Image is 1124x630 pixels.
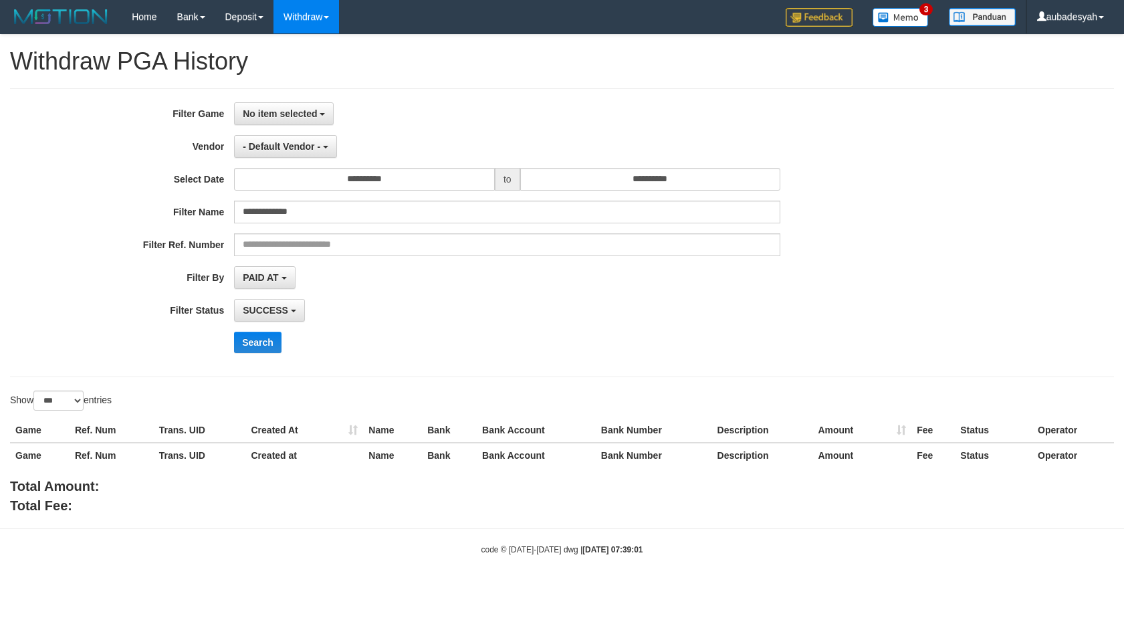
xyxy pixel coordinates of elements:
[234,102,334,125] button: No item selected
[911,443,955,467] th: Fee
[10,48,1114,75] h1: Withdraw PGA History
[955,418,1032,443] th: Status
[234,135,337,158] button: - Default Vendor -
[363,418,422,443] th: Name
[1032,418,1114,443] th: Operator
[243,305,288,316] span: SUCCESS
[477,443,596,467] th: Bank Account
[10,391,112,411] label: Show entries
[154,443,246,467] th: Trans. UID
[712,418,813,443] th: Description
[596,443,712,467] th: Bank Number
[812,443,911,467] th: Amount
[955,443,1032,467] th: Status
[234,266,295,289] button: PAID AT
[596,418,712,443] th: Bank Number
[1032,443,1114,467] th: Operator
[234,299,305,322] button: SUCCESS
[10,498,72,513] b: Total Fee:
[919,3,933,15] span: 3
[246,443,364,467] th: Created at
[243,108,317,119] span: No item selected
[10,479,99,494] b: Total Amount:
[363,443,422,467] th: Name
[712,443,813,467] th: Description
[243,272,278,283] span: PAID AT
[243,141,320,152] span: - Default Vendor -
[582,545,643,554] strong: [DATE] 07:39:01
[10,418,70,443] th: Game
[70,443,154,467] th: Ref. Num
[495,168,520,191] span: to
[10,443,70,467] th: Game
[812,418,911,443] th: Amount
[70,418,154,443] th: Ref. Num
[422,418,477,443] th: Bank
[949,8,1016,26] img: panduan.png
[33,391,84,411] select: Showentries
[246,418,364,443] th: Created At
[911,418,955,443] th: Fee
[481,545,643,554] small: code © [DATE]-[DATE] dwg |
[786,8,853,27] img: Feedback.jpg
[477,418,596,443] th: Bank Account
[422,443,477,467] th: Bank
[234,332,282,353] button: Search
[10,7,112,27] img: MOTION_logo.png
[873,8,929,27] img: Button%20Memo.svg
[154,418,246,443] th: Trans. UID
